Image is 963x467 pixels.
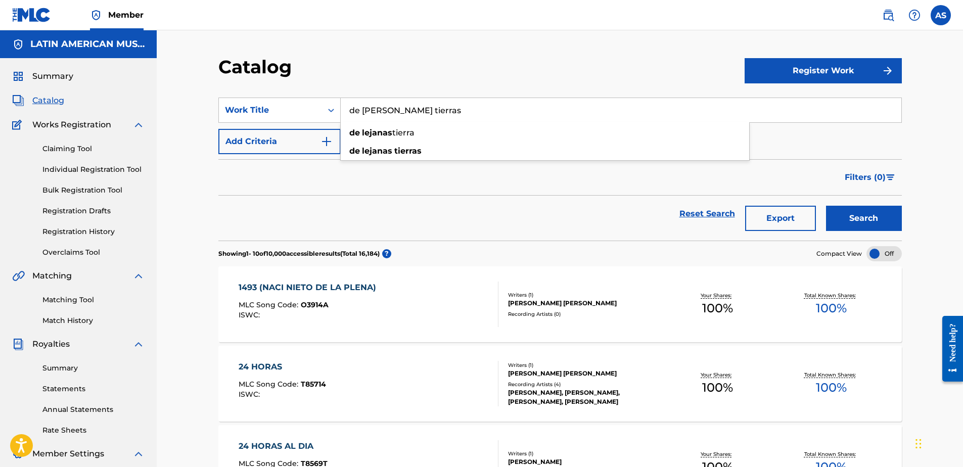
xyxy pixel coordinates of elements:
[42,144,145,154] a: Claiming Tool
[132,448,145,460] img: expand
[845,171,886,183] span: Filters ( 0 )
[32,70,73,82] span: Summary
[745,206,816,231] button: Export
[12,38,24,51] img: Accounts
[239,310,262,319] span: ISWC :
[225,104,316,116] div: Work Title
[804,371,858,379] p: Total Known Shares:
[42,363,145,373] a: Summary
[42,206,145,216] a: Registration Drafts
[816,249,862,258] span: Compact View
[320,135,333,148] img: 9d2ae6d4665cec9f34b9.svg
[702,299,733,317] span: 100 %
[508,388,661,406] div: [PERSON_NAME], [PERSON_NAME], [PERSON_NAME], [PERSON_NAME]
[908,9,921,21] img: help
[362,146,392,156] strong: lejanas
[804,292,858,299] p: Total Known Shares:
[382,249,391,258] span: ?
[132,270,145,282] img: expand
[132,338,145,350] img: expand
[32,119,111,131] span: Works Registration
[349,128,360,137] strong: de
[132,119,145,131] img: expand
[12,70,73,82] a: SummarySummary
[362,128,392,137] strong: lejanas
[32,338,70,350] span: Royalties
[12,70,24,82] img: Summary
[349,146,360,156] strong: de
[90,9,102,21] img: Top Rightsholder
[42,425,145,436] a: Rate Sheets
[218,98,902,241] form: Search Form
[12,448,24,460] img: Member Settings
[30,38,145,50] h5: LATIN AMERICAN MUSIC CO., INC.
[508,310,661,318] div: Recording Artists ( 0 )
[701,292,734,299] p: Your Shares:
[32,448,104,460] span: Member Settings
[826,206,902,231] button: Search
[42,185,145,196] a: Bulk Registration Tool
[508,361,661,369] div: Writers ( 1 )
[42,404,145,415] a: Annual Statements
[915,429,922,459] div: Drag
[218,56,297,78] h2: Catalog
[239,300,301,309] span: MLC Song Code :
[745,58,902,83] button: Register Work
[42,295,145,305] a: Matching Tool
[816,299,847,317] span: 100 %
[508,450,661,457] div: Writers ( 1 )
[508,291,661,299] div: Writers ( 1 )
[904,5,925,25] div: Help
[301,300,329,309] span: O3914A
[239,361,326,373] div: 24 HORAS
[12,270,25,282] img: Matching
[878,5,898,25] a: Public Search
[508,381,661,388] div: Recording Artists ( 4 )
[12,8,51,22] img: MLC Logo
[12,338,24,350] img: Royalties
[32,270,72,282] span: Matching
[218,346,902,422] a: 24 HORASMLC Song Code:T85714ISWC:Writers (1)[PERSON_NAME] [PERSON_NAME]Recording Artists (4)[PERS...
[839,165,902,190] button: Filters (0)
[931,5,951,25] div: User Menu
[218,266,902,342] a: 1493 (NACI NIETO DE LA PLENA)MLC Song Code:O3914AISWC:Writers (1)[PERSON_NAME] [PERSON_NAME]Recor...
[701,371,734,379] p: Your Shares:
[239,282,381,294] div: 1493 (NACI NIETO DE LA PLENA)
[508,369,661,378] div: [PERSON_NAME] [PERSON_NAME]
[218,129,341,154] button: Add Criteria
[882,65,894,77] img: f7272a7cc735f4ea7f67.svg
[42,384,145,394] a: Statements
[42,164,145,175] a: Individual Registration Tool
[218,249,380,258] p: Showing 1 - 10 of 10,000 accessible results (Total 16,184 )
[508,457,661,466] div: [PERSON_NAME]
[935,308,963,390] iframe: Resource Center
[108,9,144,21] span: Member
[12,95,64,107] a: CatalogCatalog
[42,226,145,237] a: Registration History
[392,128,415,137] span: tierra
[301,380,326,389] span: T85714
[239,440,328,452] div: 24 HORAS AL DIA
[804,450,858,458] p: Total Known Shares:
[882,9,894,21] img: search
[32,95,64,107] span: Catalog
[508,299,661,308] div: [PERSON_NAME] [PERSON_NAME]
[42,315,145,326] a: Match History
[674,203,740,225] a: Reset Search
[702,379,733,397] span: 100 %
[42,247,145,258] a: Overclaims Tool
[701,450,734,458] p: Your Shares:
[239,380,301,389] span: MLC Song Code :
[12,119,25,131] img: Works Registration
[886,174,895,180] img: filter
[394,146,422,156] strong: tierras
[12,95,24,107] img: Catalog
[239,390,262,399] span: ISWC :
[816,379,847,397] span: 100 %
[912,418,963,467] iframe: Chat Widget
